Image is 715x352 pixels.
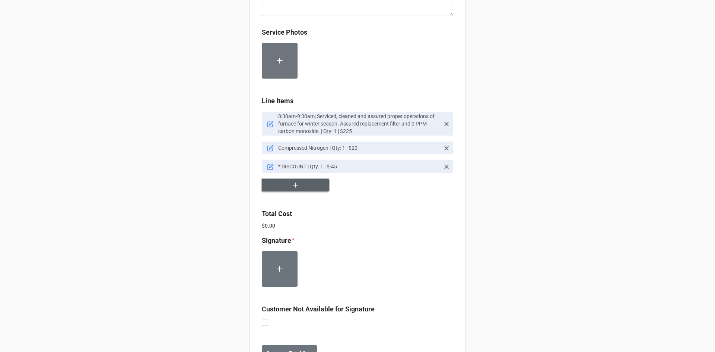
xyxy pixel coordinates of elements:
[262,304,375,314] label: Customer Not Available for Signature
[262,222,453,229] p: $0.00
[278,163,440,170] p: * DISCOUNT | Qty: 1 | $-45
[262,210,292,218] b: Total Cost
[262,235,291,246] label: Signature
[278,112,440,135] p: 8:30am-9:30am; Serviced, cleaned and assured proper operations of furnace for winter season. Assu...
[262,27,307,38] label: Service Photos
[278,144,440,152] p: Compressed Nitrogen | Qty: 1 | $20
[262,96,293,106] label: Line Items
